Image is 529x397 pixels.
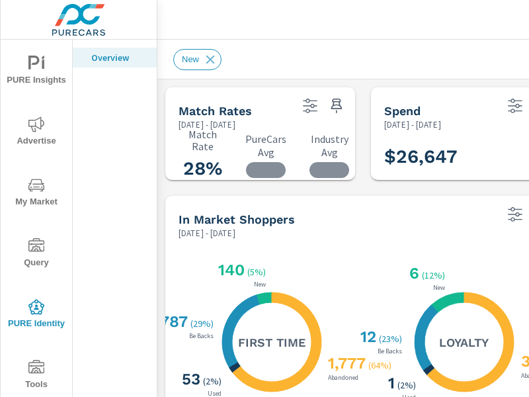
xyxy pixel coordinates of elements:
span: Query [5,238,68,271]
h3: 1 [386,374,395,392]
span: My Market [5,177,68,210]
p: ( 2% ) [203,375,224,387]
p: [DATE] - [DATE] [179,227,235,240]
p: PureCars Avg [242,132,290,159]
h5: Match Rates [179,104,252,118]
h3: 28% [179,157,226,180]
span: Tools [5,360,68,392]
p: [DATE] - [DATE] [384,118,441,131]
p: Abandoned [325,375,361,381]
p: Used [205,390,224,397]
span: Advertise [5,116,68,149]
p: ( 29% ) [190,318,216,330]
p: ( 64% ) [368,359,394,371]
p: Overview [91,51,146,64]
p: ( 23% ) [379,333,405,345]
p: ( 2% ) [397,379,419,391]
h5: Spend [384,104,421,118]
p: ( 12% ) [422,269,448,281]
span: PURE Identity [5,299,68,331]
span: PURE Insights [5,56,68,88]
p: ( 5% ) [247,266,268,278]
h5: First Time [238,335,305,350]
p: New [430,285,448,291]
p: New [251,281,268,288]
h3: 787 [157,312,188,331]
h5: In Market Shoppers [179,212,295,226]
h3: 53 [179,370,200,388]
p: [DATE] - [DATE] [179,118,235,131]
span: Save this to your personalized report [326,95,347,116]
h3: 12 [358,328,376,346]
div: New [173,49,222,70]
h3: $26,647 [384,146,458,168]
p: Match Rate [179,128,226,152]
div: Overview [73,48,157,67]
h5: Loyalty [439,335,489,350]
p: Industry Avg [305,132,353,159]
p: Be Backs [186,333,216,339]
h3: 1,777 [325,354,366,373]
h3: 6 [407,264,419,283]
span: New [174,54,207,64]
h3: 140 [216,261,245,279]
p: Be Backs [375,348,405,355]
